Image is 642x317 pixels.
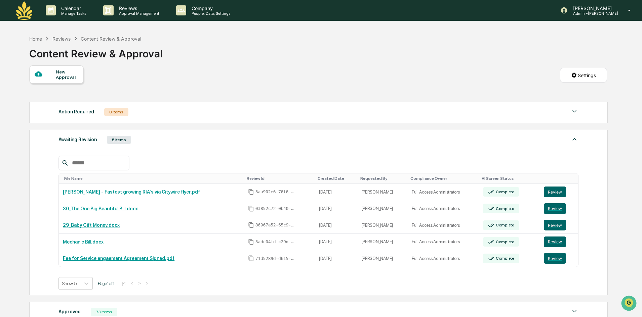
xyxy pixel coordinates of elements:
[98,281,115,286] span: Page 1 of 1
[63,256,174,261] a: Fee for Service engaement Agreement Signed.pdf
[56,11,90,16] p: Manage Tasks
[620,295,639,313] iframe: Open customer support
[16,1,32,20] img: logo
[408,184,479,201] td: Full Access Administrators
[104,108,128,116] div: 0 Items
[63,189,200,195] a: [PERSON_NAME] - Fastest growing RIA's via Citywire flyer.pdf
[315,217,357,234] td: [DATE]
[410,176,476,181] div: Toggle SortBy
[545,176,576,181] div: Toggle SortBy
[494,190,514,194] div: Complete
[23,58,85,63] div: We're available if you need us!
[128,280,135,286] button: <
[248,189,254,195] span: Copy Id
[56,69,78,80] div: New Approval
[186,5,234,11] p: Company
[7,51,19,63] img: 1746055101610-c473b297-6a78-478c-a979-82029cc54cd1
[544,220,574,230] a: Review
[315,184,357,201] td: [DATE]
[494,240,514,244] div: Complete
[570,135,578,143] img: caret
[544,220,566,230] button: Review
[408,250,479,267] td: Full Access Administrators
[4,95,45,107] a: 🔎Data Lookup
[248,255,254,261] span: Copy Id
[544,187,566,197] button: Review
[47,113,81,119] a: Powered byPylon
[358,217,408,234] td: [PERSON_NAME]
[91,308,117,316] div: 73 Items
[568,5,618,11] p: [PERSON_NAME]
[358,184,408,201] td: [PERSON_NAME]
[107,136,131,144] div: 5 Items
[358,234,408,251] td: [PERSON_NAME]
[315,200,357,217] td: [DATE]
[13,85,43,91] span: Preclearance
[52,36,71,42] div: Reviews
[315,234,357,251] td: [DATE]
[247,176,313,181] div: Toggle SortBy
[49,85,54,91] div: 🗄️
[315,250,357,267] td: [DATE]
[58,135,97,144] div: Awaiting Revision
[544,253,566,264] button: Review
[360,176,405,181] div: Toggle SortBy
[58,307,81,316] div: Approved
[255,239,296,245] span: 3adc04fd-c29d-4ccd-8503-b3b1ae32658b
[23,51,110,58] div: Start new chat
[67,114,81,119] span: Pylon
[63,222,120,228] a: 29_Baby Gift Money.docx
[46,82,86,94] a: 🗄️Attestations
[13,97,42,104] span: Data Lookup
[255,206,296,211] span: 03852c72-0b40-4183-baa1-a9b23d73b892
[7,98,12,103] div: 🔎
[7,85,12,91] div: 🖐️
[318,176,355,181] div: Toggle SortBy
[408,234,479,251] td: Full Access Administrators
[186,11,234,16] p: People, Data, Settings
[494,223,514,227] div: Complete
[482,176,537,181] div: Toggle SortBy
[7,14,122,25] p: How can we help?
[58,107,94,116] div: Action Required
[63,239,104,245] a: Mechanic Bill.docx
[136,280,143,286] button: >
[570,307,578,315] img: caret
[544,187,574,197] a: Review
[255,256,296,261] span: 71d5289d-d615-48d6-b83c-3d7c6d79fd9f
[544,236,566,247] button: Review
[544,203,566,214] button: Review
[248,206,254,212] span: Copy Id
[29,42,163,60] div: Content Review & Approval
[560,68,607,83] button: Settings
[544,236,574,247] a: Review
[63,206,138,211] a: 30_The One Big Beautiful Bill.docx
[64,176,241,181] div: Toggle SortBy
[55,85,83,91] span: Attestations
[570,107,578,115] img: caret
[248,222,254,228] span: Copy Id
[114,53,122,61] button: Start new chat
[544,203,574,214] a: Review
[408,200,479,217] td: Full Access Administrators
[494,256,514,261] div: Complete
[358,200,408,217] td: [PERSON_NAME]
[255,189,296,195] span: 3aa902e6-76f6-4aa9-849c-70698838f8d9
[544,253,574,264] a: Review
[248,239,254,245] span: Copy Id
[114,5,163,11] p: Reviews
[568,11,618,16] p: Admin • [PERSON_NAME]
[56,5,90,11] p: Calendar
[494,206,514,211] div: Complete
[4,82,46,94] a: 🖐️Preclearance
[114,11,163,16] p: Approval Management
[408,217,479,234] td: Full Access Administrators
[255,222,296,228] span: 86967a52-65c9-4d23-8377-4101a0cb8ab6
[120,280,127,286] button: |<
[144,280,152,286] button: >|
[358,250,408,267] td: [PERSON_NAME]
[81,36,141,42] div: Content Review & Approval
[29,36,42,42] div: Home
